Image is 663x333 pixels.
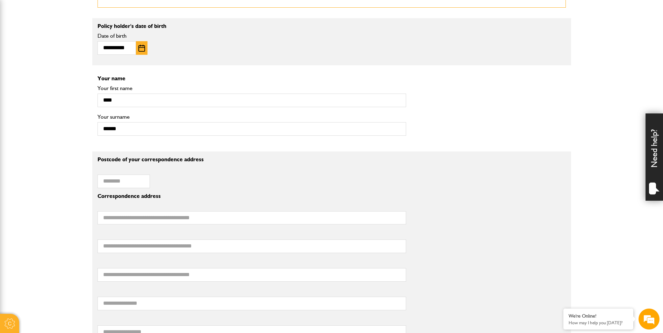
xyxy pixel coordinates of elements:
em: Start Chat [95,215,127,224]
textarea: Type your message and hit 'Enter' [9,126,128,209]
p: Correspondence address [98,193,406,199]
img: d_20077148190_company_1631870298795_20077148190 [12,39,29,49]
div: Need help? [646,113,663,201]
p: Your name [98,76,566,81]
div: Chat with us now [36,39,117,48]
label: Your first name [98,86,406,91]
input: Enter your phone number [9,106,128,121]
p: Policy holder's date of birth [98,23,566,29]
img: Choose date [138,45,145,52]
input: Enter your email address [9,85,128,101]
div: We're Online! [569,313,628,319]
p: Postcode of your correspondence address [98,157,406,162]
label: Your surname [98,114,406,120]
label: Date of birth [98,33,406,39]
div: Minimize live chat window [115,3,131,20]
p: How may I help you today? [569,320,628,325]
input: Enter your last name [9,65,128,80]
